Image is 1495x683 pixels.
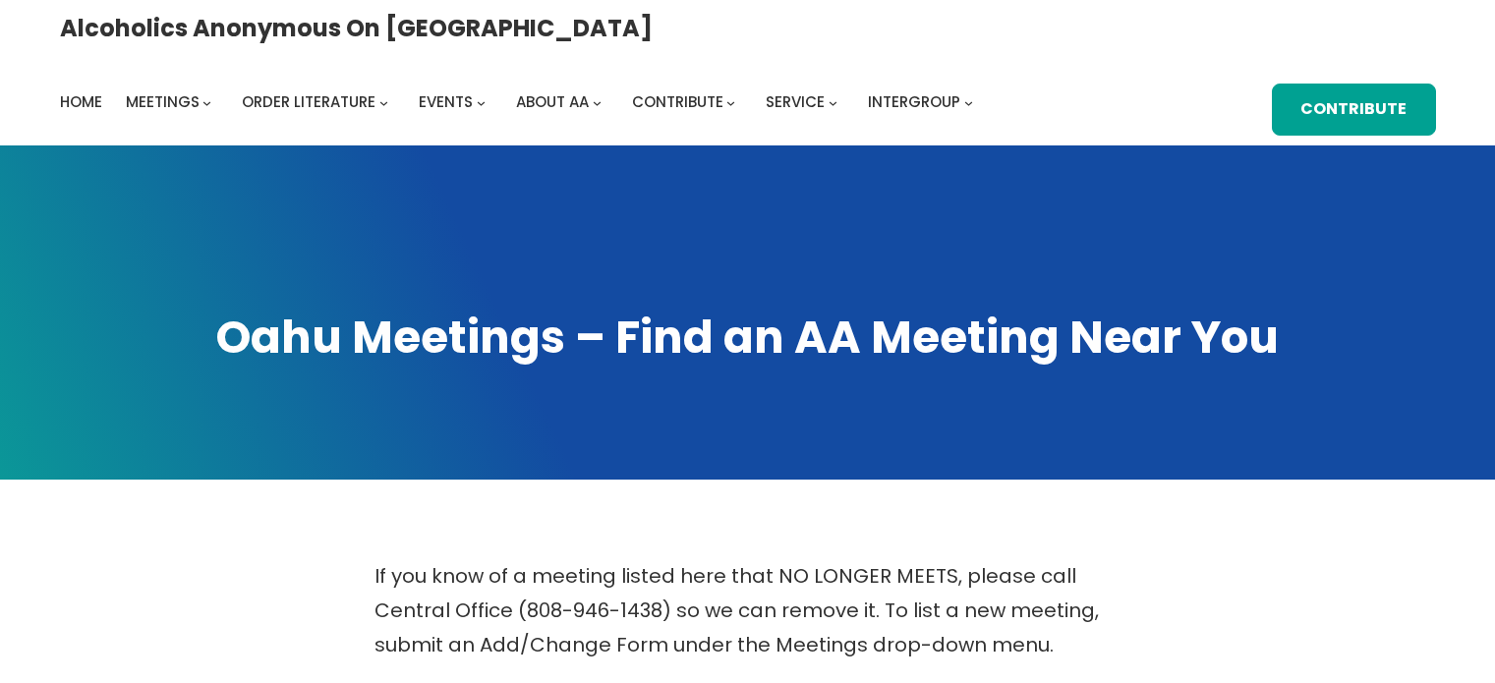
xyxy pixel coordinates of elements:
[477,98,486,107] button: Events submenu
[60,88,980,116] nav: Intergroup
[726,98,735,107] button: Contribute submenu
[60,307,1436,368] h1: Oahu Meetings – Find an AA Meeting Near You
[374,559,1121,662] p: If you know of a meeting listed here that NO LONGER MEETS, please call Central Office (808-946-14...
[242,91,375,112] span: Order Literature
[126,88,200,116] a: Meetings
[868,91,960,112] span: Intergroup
[419,91,473,112] span: Events
[632,88,723,116] a: Contribute
[126,91,200,112] span: Meetings
[60,88,102,116] a: Home
[419,88,473,116] a: Events
[632,91,723,112] span: Contribute
[60,91,102,112] span: Home
[766,91,825,112] span: Service
[60,7,653,49] a: Alcoholics Anonymous on [GEOGRAPHIC_DATA]
[766,88,825,116] a: Service
[868,88,960,116] a: Intergroup
[516,88,589,116] a: About AA
[1272,84,1435,136] a: Contribute
[379,98,388,107] button: Order Literature submenu
[516,91,589,112] span: About AA
[202,98,211,107] button: Meetings submenu
[829,98,837,107] button: Service submenu
[593,98,602,107] button: About AA submenu
[964,98,973,107] button: Intergroup submenu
